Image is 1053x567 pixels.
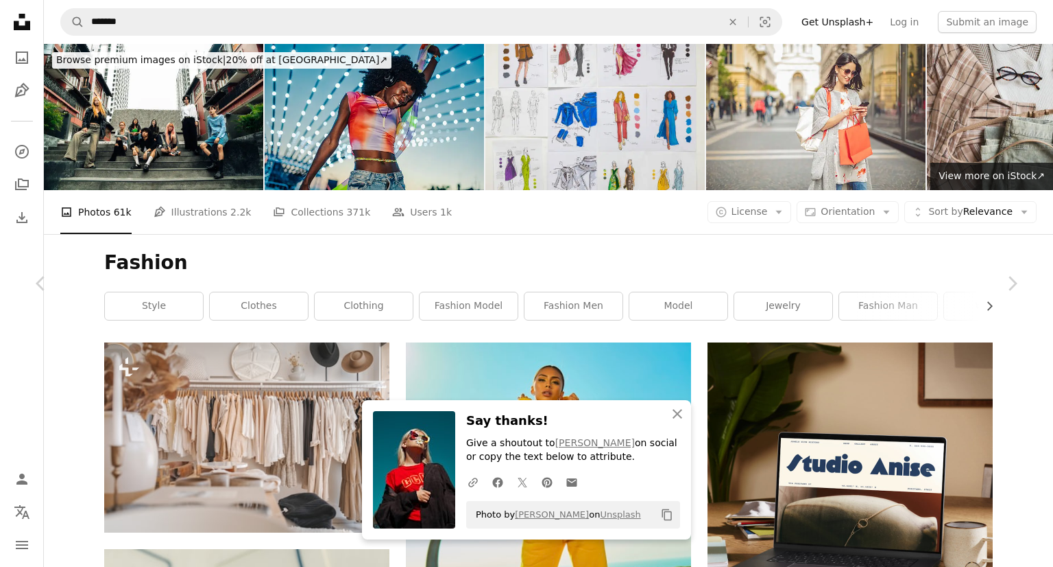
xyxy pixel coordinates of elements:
[44,44,400,77] a: Browse premium images on iStock|20% off at [GEOGRAPHIC_DATA]↗
[8,171,36,198] a: Collections
[265,44,484,190] img: Young woman dancing and enjoying music at summer festival
[524,292,622,320] a: fashion men
[8,138,36,165] a: Explore
[944,292,1042,320] a: woman
[718,9,748,35] button: Clear
[420,292,518,320] a: fashion model
[8,498,36,526] button: Language
[105,292,203,320] a: style
[734,292,832,320] a: jewelry
[629,292,727,320] a: model
[882,11,927,33] a: Log in
[749,9,782,35] button: Visual search
[797,201,899,223] button: Orientation
[346,205,370,220] span: 371k
[60,8,782,36] form: Find visuals sitewide
[485,44,705,190] img: Beautiful fashion sketches at an atelier
[44,44,263,190] img: Diverse Group of Trendy Friends in Urban Setting, Exuding Style and Confidence
[928,205,1013,219] span: Relevance
[52,52,391,69] div: 20% off at [GEOGRAPHIC_DATA] ↗
[821,206,875,217] span: Orientation
[8,531,36,559] button: Menu
[406,534,691,546] a: woman in yellow tracksuit standing on basketball court side
[392,190,452,234] a: Users 1k
[230,205,251,220] span: 2.2k
[555,437,635,448] a: [PERSON_NAME]
[904,201,1037,223] button: Sort byRelevance
[510,468,535,496] a: Share on Twitter
[466,437,680,464] p: Give a shoutout to on social or copy the text below to attribute.
[938,11,1037,33] button: Submit an image
[839,292,937,320] a: fashion man
[600,509,640,520] a: Unsplash
[210,292,308,320] a: clothes
[939,170,1045,181] span: View more on iStock ↗
[154,190,252,234] a: Illustrations 2.2k
[8,465,36,493] a: Log in / Sign up
[466,411,680,431] h3: Say thanks!
[515,509,589,520] a: [PERSON_NAME]
[928,206,963,217] span: Sort by
[104,343,389,533] img: a rack of clothes and hats in a room
[8,204,36,231] a: Download History
[8,44,36,71] a: Photos
[469,504,641,526] span: Photo by on
[8,77,36,104] a: Illustrations
[104,251,993,275] h1: Fashion
[535,468,559,496] a: Share on Pinterest
[440,205,452,220] span: 1k
[485,468,510,496] a: Share on Facebook
[706,44,925,190] img: Beautiful woman spending time in the city
[273,190,370,234] a: Collections 371k
[971,218,1053,349] a: Next
[655,503,679,526] button: Copy to clipboard
[315,292,413,320] a: clothing
[707,201,792,223] button: License
[930,163,1053,190] a: View more on iStock↗
[61,9,84,35] button: Search Unsplash
[731,206,768,217] span: License
[104,431,389,443] a: a rack of clothes and hats in a room
[56,54,226,65] span: Browse premium images on iStock |
[559,468,584,496] a: Share over email
[793,11,882,33] a: Get Unsplash+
